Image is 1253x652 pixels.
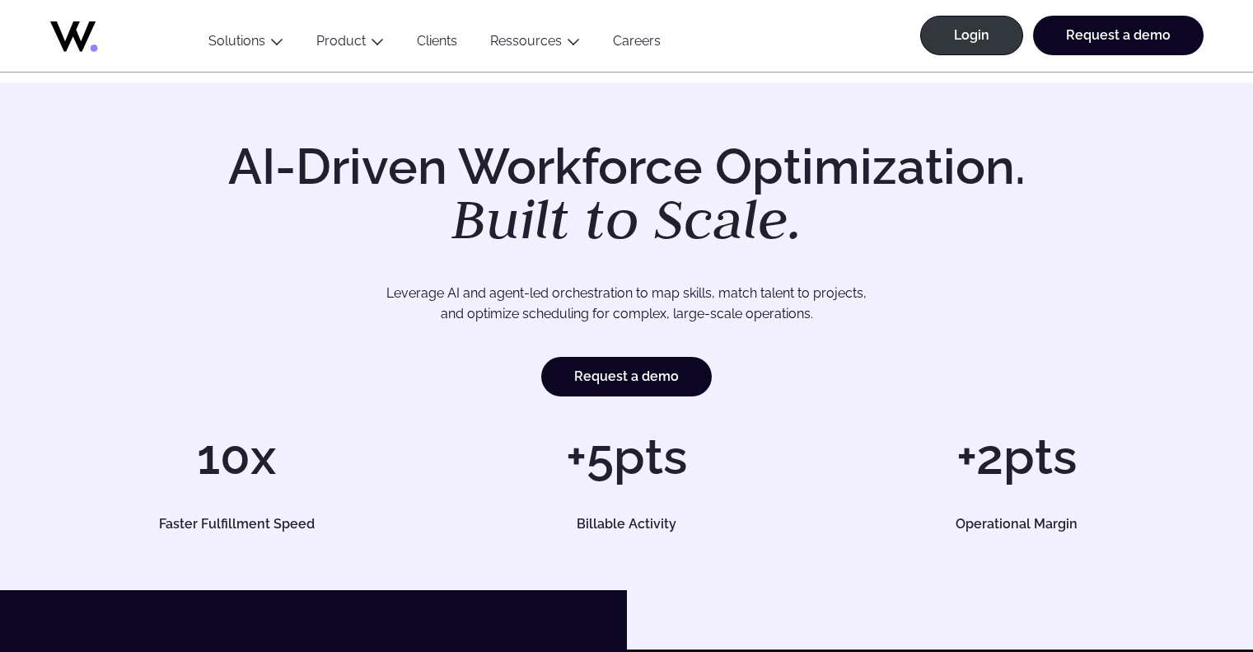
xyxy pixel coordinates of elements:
[205,142,1049,247] h1: AI-Driven Workforce Optimization.
[316,33,366,49] a: Product
[1033,16,1204,55] a: Request a demo
[108,283,1146,325] p: Leverage AI and agent-led orchestration to map skills, match talent to projects, and optimize sch...
[50,432,423,481] h1: 10x
[459,518,795,531] h5: Billable Activity
[474,33,596,55] button: Ressources
[400,33,474,55] a: Clients
[490,33,562,49] a: Ressources
[541,357,712,396] a: Request a demo
[192,33,300,55] button: Solutions
[440,432,813,481] h1: +5pts
[596,33,677,55] a: Careers
[68,518,404,531] h5: Faster Fulfillment Speed
[830,432,1203,481] h1: +2pts
[849,518,1185,531] h5: Operational Margin
[920,16,1023,55] a: Login
[300,33,400,55] button: Product
[451,182,802,255] em: Built to Scale.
